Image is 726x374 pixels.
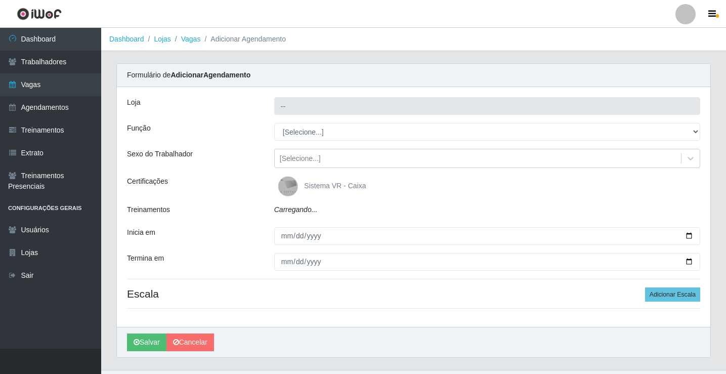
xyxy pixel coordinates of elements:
[109,35,144,43] a: Dashboard
[274,205,318,214] i: Carregando...
[274,253,700,271] input: 00/00/0000
[17,8,62,20] img: CoreUI Logo
[280,153,321,164] div: [Selecione...]
[304,182,366,190] span: Sistema VR - Caixa
[127,176,168,187] label: Certificações
[127,123,151,134] label: Função
[101,28,726,51] nav: breadcrumb
[127,97,140,108] label: Loja
[117,64,710,87] div: Formulário de
[127,149,193,159] label: Sexo do Trabalhador
[274,227,700,245] input: 00/00/0000
[170,71,250,79] strong: Adicionar Agendamento
[127,253,164,264] label: Termina em
[127,334,166,351] button: Salvar
[181,35,201,43] a: Vagas
[127,287,700,300] h4: Escala
[154,35,170,43] a: Lojas
[645,287,700,302] button: Adicionar Escala
[127,204,170,215] label: Treinamentos
[278,176,302,196] img: Sistema VR - Caixa
[127,227,155,238] label: Inicia em
[166,334,214,351] a: Cancelar
[200,34,286,45] li: Adicionar Agendamento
